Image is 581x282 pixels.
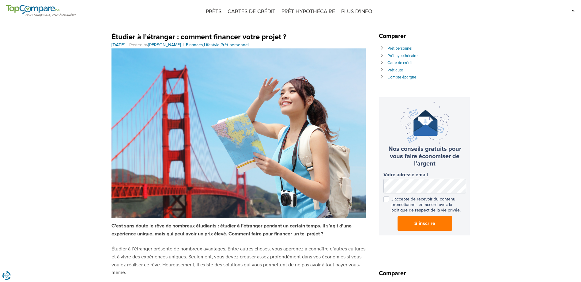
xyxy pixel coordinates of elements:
span: | [182,42,185,48]
a: Compte épargne [387,75,416,80]
a: Prêt hypothécaire [387,53,417,58]
a: Prêt personnel [221,42,249,48]
img: nl.svg [572,6,575,15]
span: Comparer [379,32,409,40]
span: | [126,42,129,48]
a: Prêt auto [387,68,403,73]
a: Finances [186,42,203,48]
label: Votre adresse email [383,172,466,178]
strong: C’est sans doute le rêve de nombreux étudiants : étudier à l’étranger pendant un certain temps. I... [111,223,352,237]
a: Carte de crédit [387,60,413,65]
img: newsletter [401,102,449,144]
p: Étudier à l’étranger présente de nombreux avantages. Entre autres choses, vous apprenez à connaît... [111,245,366,276]
a: Lifestyle [204,42,220,48]
span: Comparer [379,270,409,277]
a: [PERSON_NAME] [148,42,181,48]
label: J'accepte de recevoir du contenu promotionnel, en accord avec la politique de respect de la vie p... [383,196,466,213]
h3: Nos conseils gratuits pour vous faire économiser de l'argent [383,145,466,167]
h1: Étudier à l’étranger : comment financer votre projet ? [111,32,366,42]
button: S'inscrire [398,216,452,231]
a: Prêt personnel [387,46,412,51]
span: S'inscrire [414,220,435,227]
img: Pret etudiant pour étudier à l'étranger [111,48,366,218]
a: [DATE] [111,42,125,48]
span: Posted by [129,42,182,48]
header: , , [111,32,366,48]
